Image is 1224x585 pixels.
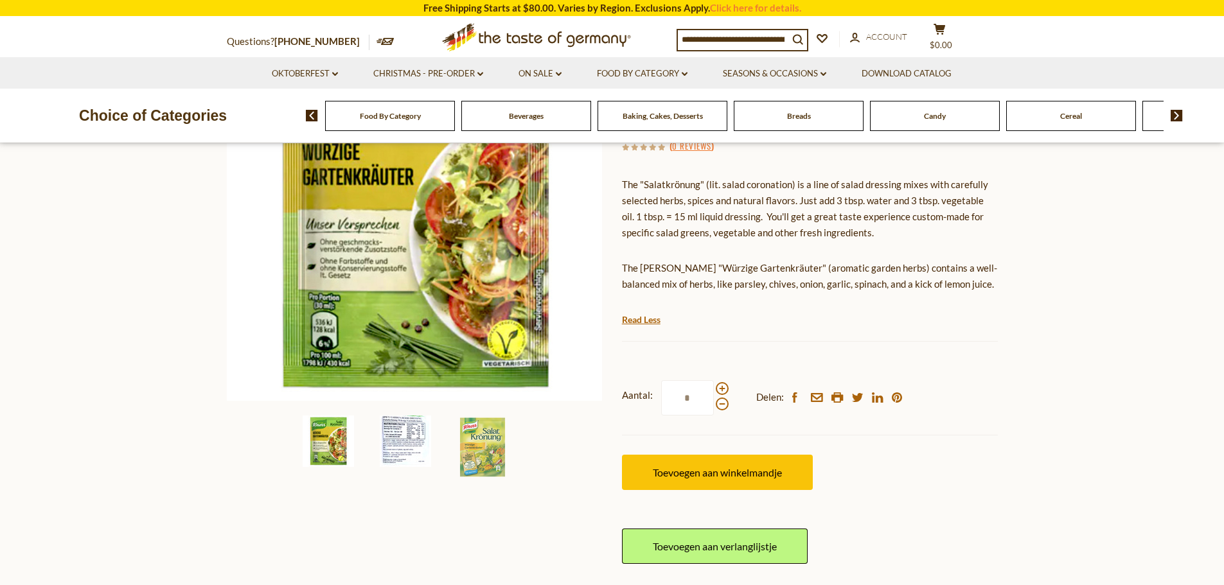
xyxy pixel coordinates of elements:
[380,415,431,467] img: Knorr "Salatkroenung" Aromatic Garden Herbs Salad Dressing, 5 sachets
[227,33,369,50] p: Questions?
[227,25,603,401] img: Knorr "Salatkroenung" Aromatic Garden Herbs Salad Dressing, 5 sachets
[622,387,653,403] strong: Aantal:
[457,415,508,479] img: Knorr Salatkroenung Salad Garden Herbs
[519,67,562,81] a: On Sale
[303,415,354,467] img: Knorr "Salatkroenung" Aromatic Garden Herbs Salad Dressing, 5 sachets
[1171,110,1183,121] img: next arrow
[672,139,711,153] a: 0 Reviews
[274,35,360,47] a: [PHONE_NUMBER]
[710,2,801,13] a: Click here for details.
[1060,111,1082,121] a: Cereal
[670,139,714,152] span: ( )
[373,67,483,81] a: Christmas - PRE-ORDER
[360,111,421,121] a: Food By Category
[661,380,714,415] input: Aantal:
[272,67,338,81] a: Oktoberfest
[622,262,997,290] span: The [PERSON_NAME] "Würzige Gartenkräuter" (aromatic garden herbs) contains a well-balanced mix of...
[622,528,808,564] a: Toevoegen aan verlanglijstje
[723,67,826,81] a: Seasons & Occasions
[921,23,959,55] button: $0.00
[924,111,946,121] a: Candy
[622,177,998,241] p: The "Salatkrönung" (lit. salad coronation) is a line of salad dressing mixes with carefully selec...
[622,313,661,326] a: Read Less
[306,110,318,121] img: previous arrow
[787,111,811,121] a: Breads
[597,67,687,81] a: Food By Category
[653,466,782,478] span: Toevoegen aan winkelmandje
[622,455,813,490] button: Toevoegen aan winkelmandje
[862,67,952,81] a: Download Catalog
[756,389,784,405] span: Delen:
[623,111,703,121] a: Baking, Cakes, Desserts
[850,30,907,44] a: Account
[930,40,952,50] span: $0.00
[509,111,544,121] a: Beverages
[866,31,907,42] span: Account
